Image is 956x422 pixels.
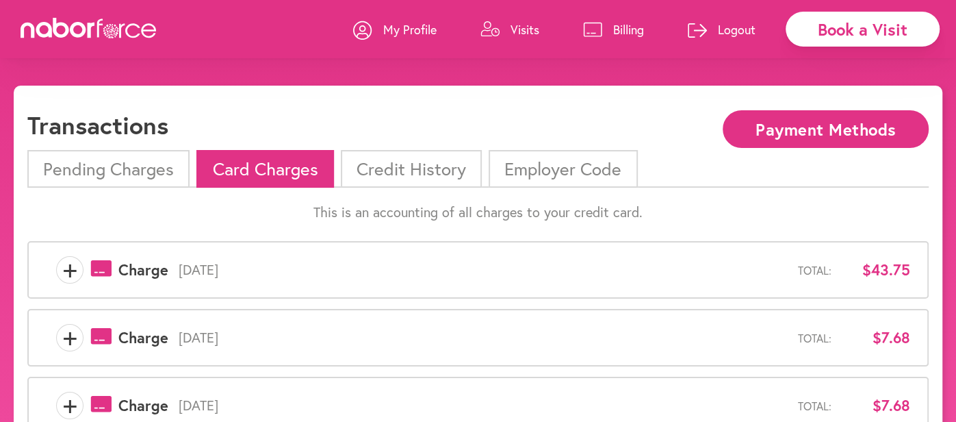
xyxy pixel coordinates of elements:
p: My Profile [383,21,437,38]
span: Total: [798,332,831,345]
span: [DATE] [168,397,798,414]
p: Billing [613,21,644,38]
a: Payment Methods [723,121,929,134]
span: Charge [118,397,168,414]
span: [DATE] [168,330,798,346]
li: Credit History [341,150,482,188]
span: $7.68 [842,329,910,347]
span: Total: [798,264,831,277]
span: + [57,256,83,284]
a: Billing [583,9,644,50]
span: [DATE] [168,262,798,278]
span: $43.75 [842,261,910,279]
button: Payment Methods [723,110,929,148]
span: + [57,324,83,351]
li: Employer Code [489,150,637,188]
li: Pending Charges [27,150,190,188]
p: Visits [511,21,539,38]
a: Logout [688,9,755,50]
span: Total: [798,399,831,412]
span: Charge [118,261,168,279]
p: Logout [718,21,755,38]
a: My Profile [353,9,437,50]
li: Card Charges [196,150,333,188]
p: This is an accounting of all charges to your credit card. [27,204,929,221]
a: Visits [480,9,539,50]
span: $7.68 [842,397,910,414]
div: Book a Visit [786,12,940,47]
h1: Transactions [27,110,168,140]
span: Charge [118,329,168,347]
span: + [57,392,83,419]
